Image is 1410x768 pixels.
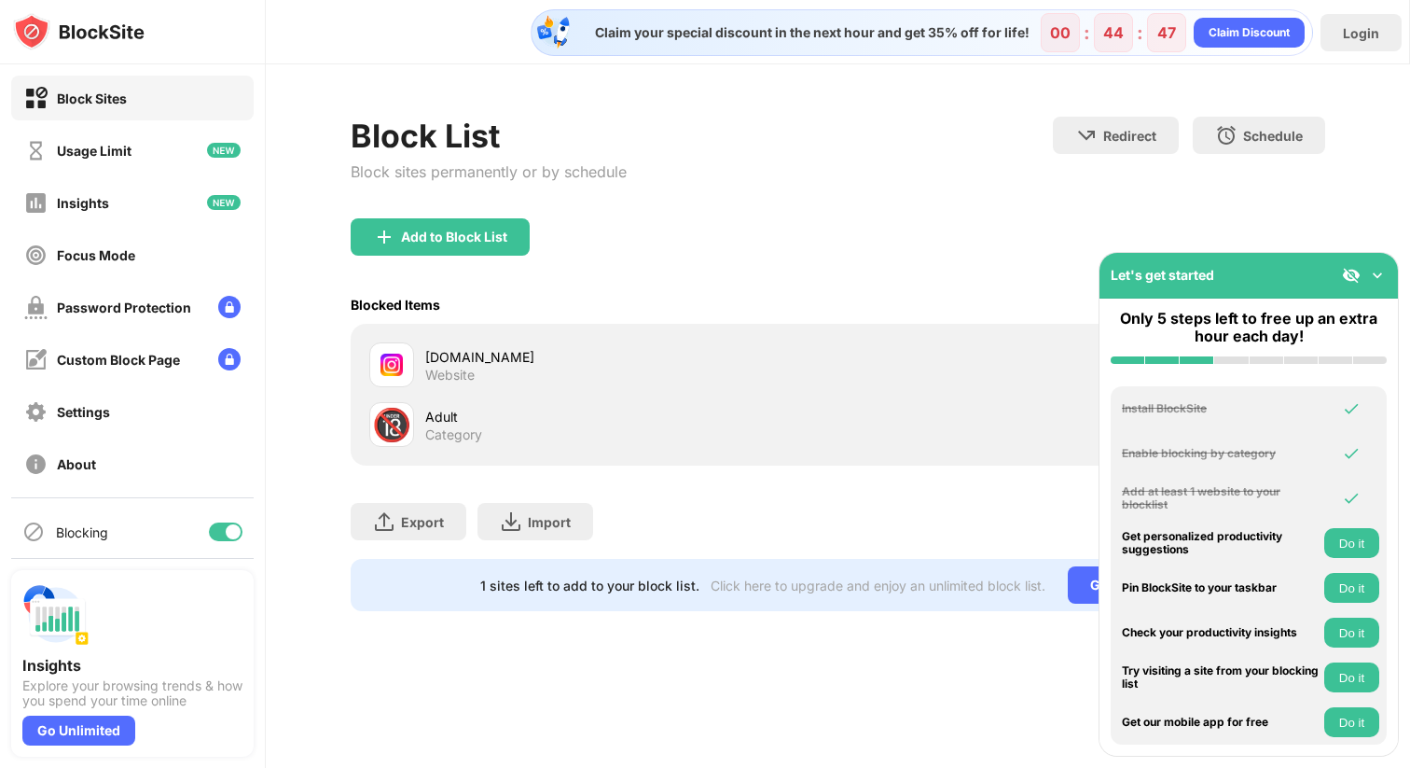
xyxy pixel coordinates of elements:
img: eye-not-visible.svg [1342,266,1361,285]
img: lock-menu.svg [218,296,241,318]
div: Blocked Items [351,297,440,313]
div: [DOMAIN_NAME] [425,347,838,367]
div: Install BlockSite [1122,402,1320,415]
div: Insights [22,656,242,675]
div: Category [425,426,482,443]
div: : [1080,18,1094,48]
div: Check your productivity insights [1122,626,1320,639]
div: Claim your special discount in the next hour and get 35% off for life! [584,24,1030,41]
div: Usage Limit [57,143,131,159]
div: Go Unlimited [22,716,135,746]
div: Focus Mode [57,247,135,263]
div: Blocking [56,524,108,540]
div: Try visiting a site from your blocking list [1122,664,1320,691]
button: Do it [1324,663,1379,692]
img: settings-off.svg [24,400,48,424]
div: Password Protection [57,300,191,315]
img: insights-off.svg [24,191,48,215]
div: Pin BlockSite to your taskbar [1122,581,1320,594]
div: Insights [57,195,109,211]
img: password-protection-off.svg [24,296,48,319]
img: about-off.svg [24,453,48,476]
div: Custom Block Page [57,352,180,368]
img: specialOfferDiscount.svg [535,14,573,51]
div: About [57,456,96,472]
div: Get personalized productivity suggestions [1122,530,1320,557]
div: Block List [351,117,627,155]
img: blocking-icon.svg [22,521,45,543]
img: new-icon.svg [207,195,241,210]
div: Let's get started [1111,267,1214,283]
img: favicons [380,354,403,376]
button: Do it [1324,573,1379,603]
img: omni-check.svg [1342,444,1361,463]
img: time-usage-off.svg [24,139,48,162]
div: Settings [57,404,110,420]
div: Add at least 1 website to your blocklist [1122,485,1320,512]
div: Go Unlimited [1068,566,1196,604]
div: 44 [1103,23,1124,42]
div: 47 [1157,23,1176,42]
div: Add to Block List [401,230,507,244]
div: 1 sites left to add to your block list. [480,578,699,593]
div: Login [1343,25,1379,41]
div: Get our mobile app for free [1122,716,1320,729]
div: : [1133,18,1147,48]
img: customize-block-page-off.svg [24,348,48,371]
div: Adult [425,407,838,426]
img: lock-menu.svg [218,348,241,370]
div: Website [425,367,475,384]
button: Do it [1324,707,1379,737]
button: Do it [1324,528,1379,558]
div: Claim Discount [1209,23,1290,42]
img: new-icon.svg [207,143,241,158]
div: 00 [1050,23,1071,42]
img: focus-off.svg [24,244,48,267]
div: 🔞 [372,406,411,444]
img: push-insights.svg [22,581,90,649]
div: Redirect [1103,128,1156,144]
div: Block Sites [57,91,127,106]
div: Explore your browsing trends & how you spend your time online [22,678,242,708]
img: omni-setup-toggle.svg [1368,266,1387,285]
div: Block sites permanently or by schedule [351,162,627,181]
img: block-on.svg [24,87,48,110]
img: logo-blocksite.svg [13,13,145,50]
button: Do it [1324,618,1379,648]
div: Click here to upgrade and enjoy an unlimited block list. [711,578,1045,593]
div: Schedule [1243,128,1303,144]
div: Import [528,514,571,530]
img: omni-check.svg [1342,399,1361,418]
img: omni-check.svg [1342,489,1361,508]
div: Enable blocking by category [1122,447,1320,460]
div: Export [401,514,444,530]
div: Only 5 steps left to free up an extra hour each day! [1111,310,1387,345]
